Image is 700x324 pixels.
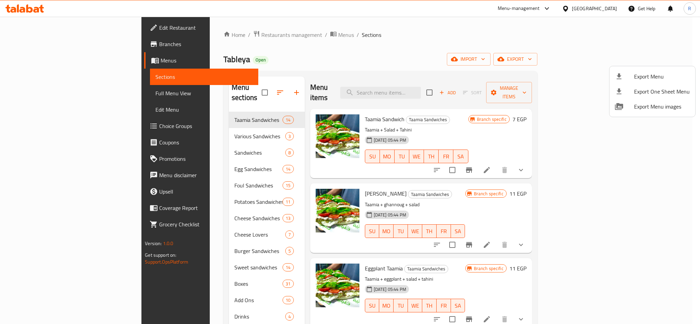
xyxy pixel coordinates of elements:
[634,87,690,96] span: Export One Sheet Menu
[609,69,695,84] li: Export menu items
[609,99,695,114] li: Export Menu images
[634,72,690,81] span: Export Menu
[609,84,695,99] li: Export one sheet menu items
[634,102,690,111] span: Export Menu images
